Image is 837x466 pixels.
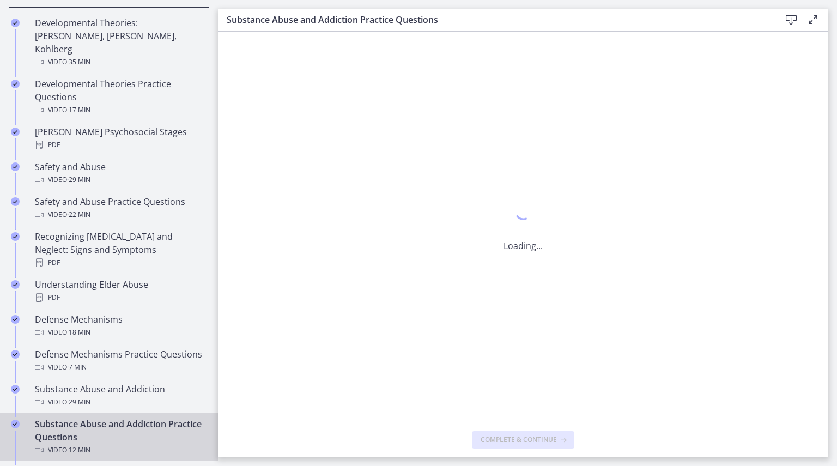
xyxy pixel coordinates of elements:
[11,350,20,359] i: Completed
[11,315,20,324] i: Completed
[11,162,20,171] i: Completed
[35,313,205,339] div: Defense Mechanisms
[11,197,20,206] i: Completed
[35,160,205,186] div: Safety and Abuse
[35,208,205,221] div: Video
[11,19,20,27] i: Completed
[35,396,205,409] div: Video
[67,361,87,374] span: · 7 min
[35,383,205,409] div: Substance Abuse and Addiction
[35,230,205,269] div: Recognizing [MEDICAL_DATA] and Neglect: Signs and Symptoms
[35,104,205,117] div: Video
[67,104,90,117] span: · 17 min
[35,138,205,152] div: PDF
[67,173,90,186] span: · 29 min
[11,128,20,136] i: Completed
[67,396,90,409] span: · 29 min
[35,125,205,152] div: [PERSON_NAME] Psychosocial Stages
[472,431,574,449] button: Complete & continue
[11,280,20,289] i: Completed
[11,232,20,241] i: Completed
[35,417,205,457] div: Substance Abuse and Addiction Practice Questions
[35,278,205,304] div: Understanding Elder Abuse
[35,444,205,457] div: Video
[35,256,205,269] div: PDF
[481,435,557,444] span: Complete & continue
[227,13,763,26] h3: Substance Abuse and Addiction Practice Questions
[67,56,90,69] span: · 35 min
[504,239,543,252] p: Loading...
[11,385,20,394] i: Completed
[35,361,205,374] div: Video
[67,208,90,221] span: · 22 min
[35,195,205,221] div: Safety and Abuse Practice Questions
[35,348,205,374] div: Defense Mechanisms Practice Questions
[67,444,90,457] span: · 12 min
[67,326,90,339] span: · 18 min
[504,201,543,226] div: 1
[35,173,205,186] div: Video
[11,420,20,428] i: Completed
[35,291,205,304] div: PDF
[35,326,205,339] div: Video
[11,80,20,88] i: Completed
[35,77,205,117] div: Developmental Theories Practice Questions
[35,56,205,69] div: Video
[35,16,205,69] div: Developmental Theories: [PERSON_NAME], [PERSON_NAME], Kohlberg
